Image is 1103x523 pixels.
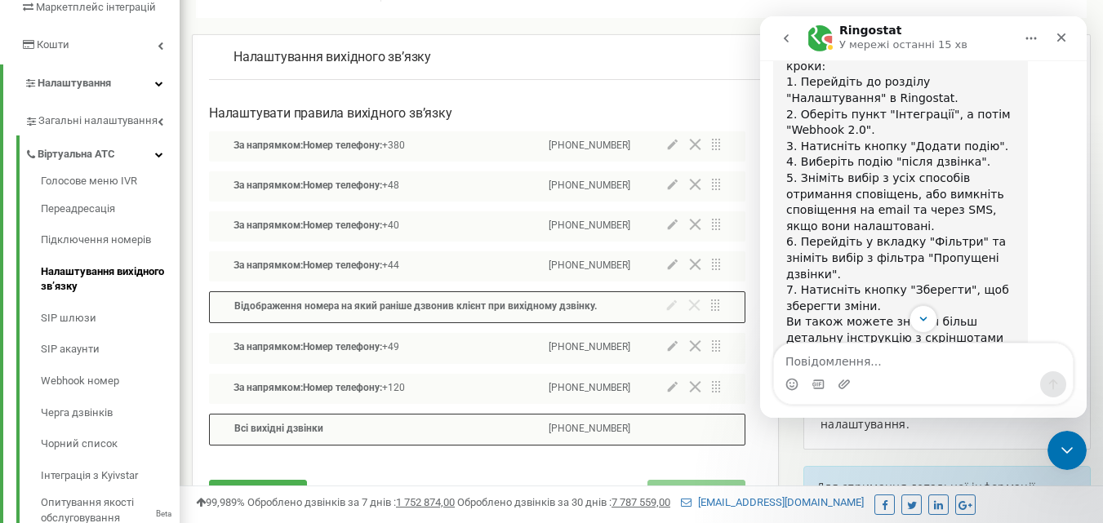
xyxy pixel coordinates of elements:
[3,64,180,103] a: Налаштування
[41,174,180,193] a: Голосове меню IVR
[78,361,91,375] button: Завантажити вкладений файл
[38,113,158,129] span: Загальні налаштування
[41,397,180,429] a: Черга дзвінків
[209,374,745,404] div: За напрямком:Номер телефону:+120[PHONE_NUMBER]
[41,366,180,397] a: Webhook номер
[25,361,38,375] button: Вибір емодзі
[209,105,452,121] span: Налаштувати правила вихідного зв’язку
[41,224,180,256] a: Підключення номерів
[41,428,180,460] a: Чорний список
[51,361,64,375] button: вибір GIF-файлів
[233,381,511,397] p: +120
[41,193,180,225] a: Переадресація
[1047,431,1087,470] iframe: Intercom live chat
[816,479,1078,512] p: Для отримання детальної інформації перейдіть в
[233,179,511,194] p: +48
[303,382,382,393] span: Номер телефону:
[209,291,745,323] div: Відображення номера на який раніше дзвонив клієнт при вихідному дзвінку.
[303,219,382,231] span: Номер телефону:
[303,259,382,271] span: Номер телефону:
[303,140,382,151] span: Номер телефону:
[647,480,745,507] button: Зберегти
[233,219,511,234] p: +40
[233,341,303,352] span: За напрямком:
[37,38,69,51] span: Кошти
[196,496,245,508] span: 99,989%
[41,460,180,492] a: Інтеграція з Kyivstar
[209,171,745,202] div: За напрямком:Номер телефону:+48[PHONE_NUMBER]
[209,333,745,363] div: За напрямком:Номер телефону:+49[PHONE_NUMBER]
[24,135,180,169] a: Віртуальна АТС
[209,480,307,507] button: Нове правило
[549,340,630,356] p: [PHONE_NUMBER]
[209,131,745,162] div: За напрямком:Номер телефону:+380[PHONE_NUMBER]
[396,496,455,508] u: 1 752 874,00
[549,422,630,437] p: [PHONE_NUMBER]
[14,327,313,355] textarea: Повідомлення...
[457,496,670,508] span: Оброблено дзвінків за 30 днів :
[760,16,1087,418] iframe: Intercom live chat
[149,289,177,317] button: Scroll to bottom
[41,334,180,366] a: SIP акаунти
[233,340,511,356] p: +49
[36,1,156,13] span: Маркетплейс інтеграцій
[233,259,303,271] span: За напрямком:
[549,139,630,154] p: [PHONE_NUMBER]
[38,147,115,162] span: Віртуальна АТС
[280,355,306,381] button: Надіслати повідомлення…
[233,382,303,393] span: За напрямком:
[233,219,303,231] span: За напрямком:
[681,496,864,508] a: [EMAIL_ADDRESS][DOMAIN_NAME]
[233,259,511,274] p: +44
[234,423,323,434] span: Всi вихiднi дзвінки
[612,496,670,508] u: 7 787 559,00
[209,211,745,242] div: За напрямком:Номер телефону:+40[PHONE_NUMBER]
[549,381,630,397] p: [PHONE_NUMBER]
[233,140,303,151] span: За напрямком:
[549,259,630,274] p: [PHONE_NUMBER]
[234,300,597,312] span: Відображення номера на який раніше дзвонив клієнт при вихідному дзвінку.
[233,180,303,191] span: За напрямком:
[233,139,511,154] p: +380
[24,102,180,135] a: Загальні налаштування
[209,251,745,281] div: За напрямком:Номер телефону:+44[PHONE_NUMBER]
[549,219,630,234] p: [PHONE_NUMBER]
[233,48,754,67] p: Налаштування вихідного зв’язку
[549,179,630,194] p: [PHONE_NUMBER]
[38,77,111,89] span: Налаштування
[41,256,180,303] a: Налаштування вихідного зв’язку
[303,341,382,352] span: Номер телефону:
[303,180,382,191] span: Номер телефону:
[41,303,180,335] a: SIP шлюзи
[247,496,455,508] span: Оброблено дзвінків за 7 днів :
